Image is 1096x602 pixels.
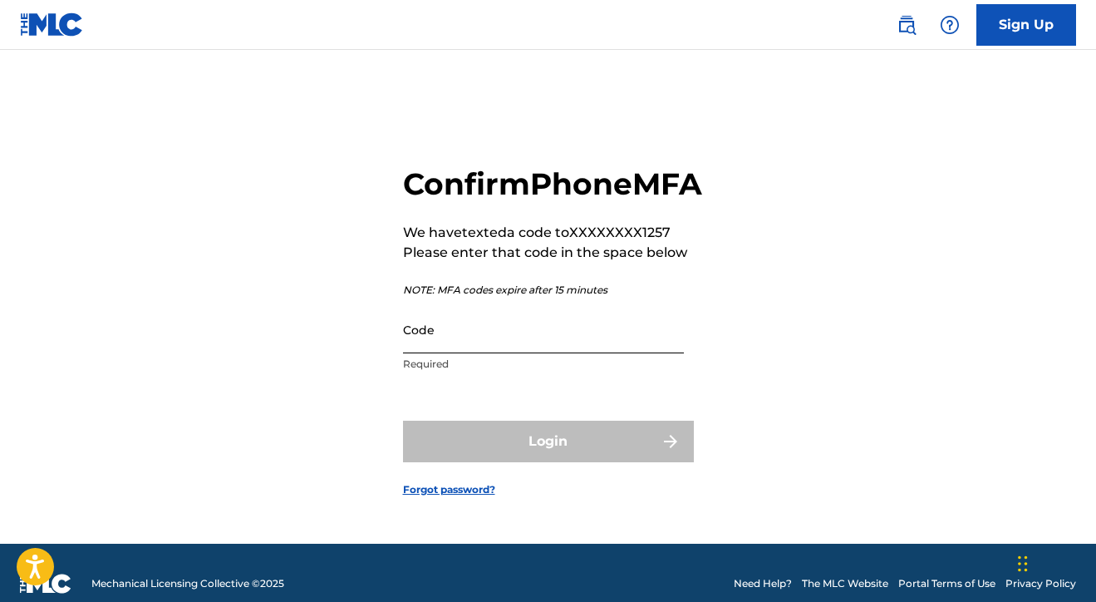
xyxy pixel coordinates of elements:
a: Privacy Policy [1005,576,1076,591]
p: We have texted a code to XXXXXXXX1257 [403,223,702,243]
a: Sign Up [976,4,1076,46]
a: Need Help? [734,576,792,591]
img: help [940,15,960,35]
div: Help [933,8,966,42]
h2: Confirm Phone MFA [403,165,702,203]
a: Forgot password? [403,482,495,497]
p: Required [403,357,684,372]
iframe: Chat Widget [1013,522,1096,602]
img: logo [20,574,71,594]
img: search [897,15,917,35]
div: Drag [1018,539,1028,589]
span: Mechanical Licensing Collective © 2025 [91,576,284,591]
a: Public Search [890,8,923,42]
a: Portal Terms of Use [898,576,995,591]
p: Please enter that code in the space below [403,243,702,263]
p: NOTE: MFA codes expire after 15 minutes [403,283,702,298]
a: The MLC Website [802,576,888,591]
img: MLC Logo [20,12,84,37]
